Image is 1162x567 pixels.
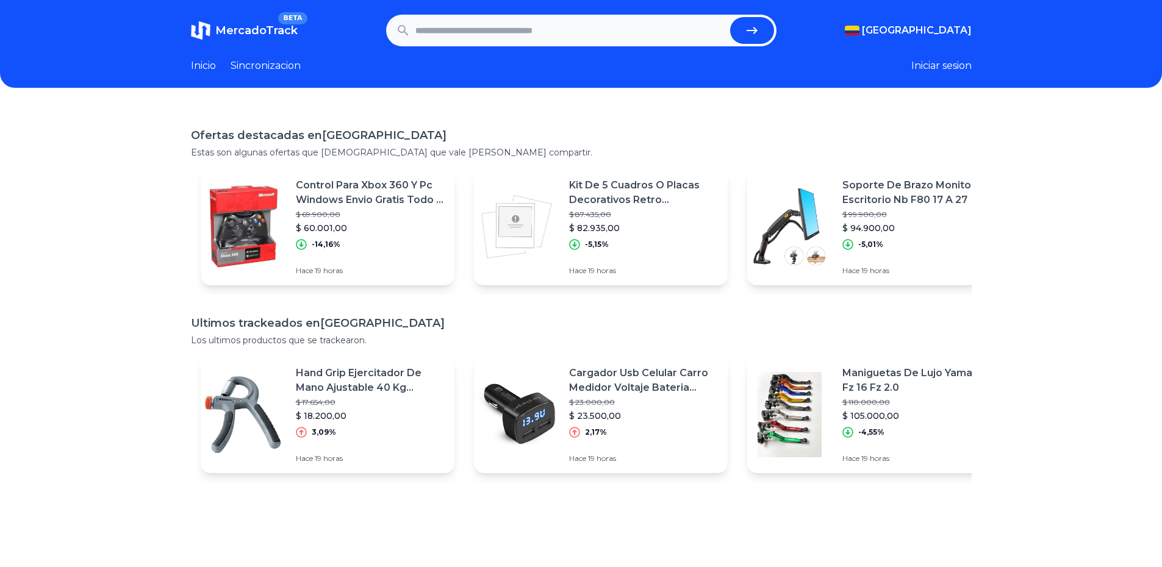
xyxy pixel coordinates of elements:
[474,356,728,473] a: Featured imageCargador Usb Celular Carro Medidor Voltaje Bateria Vehicular$ 23.000,00$ 23.500,002...
[569,410,718,422] p: $ 23.500,00
[191,127,972,144] h1: Ofertas destacadas en [GEOGRAPHIC_DATA]
[296,222,445,234] p: $ 60.001,00
[201,356,454,473] a: Featured imageHand Grip Ejercitador De Mano Ajustable 40 Kg Sportfitness$ 17.654,00$ 18.200,003,0...
[474,168,728,285] a: Featured imageKit De 5 Cuadros O Placas Decorativos Retro Economicos$ 87.435,00$ 82.935,00-5,15%H...
[296,266,445,276] p: Hace 19 horas
[474,372,559,457] img: Featured image
[191,334,972,346] p: Los ultimos productos que se trackearon.
[569,210,718,219] p: $ 87.435,00
[747,184,833,269] img: Featured image
[842,410,991,422] p: $ 105.000,00
[747,168,1001,285] a: Featured imageSoporte De Brazo Monitor A Escritorio Nb F80 17 A 27$ 99.900,00$ 94.900,00-5,01%Hac...
[215,24,298,37] span: MercadoTrack
[862,23,972,38] span: [GEOGRAPHIC_DATA]
[191,146,972,159] p: Estas son algunas ofertas que [DEMOGRAPHIC_DATA] que vale [PERSON_NAME] compartir.
[585,427,607,437] p: 2,17%
[296,454,445,463] p: Hace 19 horas
[191,21,210,40] img: MercadoTrack
[842,454,991,463] p: Hace 19 horas
[296,410,445,422] p: $ 18.200,00
[569,398,718,407] p: $ 23.000,00
[842,398,991,407] p: $ 110.000,00
[312,427,336,437] p: 3,09%
[842,222,991,234] p: $ 94.900,00
[842,366,991,395] p: Maniguetas De Lujo Yamaha Fz 16 Fz 2.0
[842,178,991,207] p: Soporte De Brazo Monitor A Escritorio Nb F80 17 A 27
[569,366,718,395] p: Cargador Usb Celular Carro Medidor Voltaje Bateria Vehicular
[296,366,445,395] p: Hand Grip Ejercitador De Mano Ajustable 40 Kg Sportfitness
[474,184,559,269] img: Featured image
[585,240,609,249] p: -5,15%
[312,240,340,249] p: -14,16%
[858,427,884,437] p: -4,55%
[911,59,972,73] button: Iniciar sesion
[296,398,445,407] p: $ 17.654,00
[191,21,298,40] a: MercadoTrackBETA
[191,59,216,73] a: Inicio
[201,372,286,457] img: Featured image
[747,372,833,457] img: Featured image
[858,240,883,249] p: -5,01%
[569,222,718,234] p: $ 82.935,00
[201,168,454,285] a: Featured imageControl Para Xbox 360 Y Pc Windows Envio Gratis Todo El Pais$ 69.900,00$ 60.001,00-...
[296,210,445,219] p: $ 69.900,00
[747,356,1001,473] a: Featured imageManiguetas De Lujo Yamaha Fz 16 Fz 2.0$ 110.000,00$ 105.000,00-4,55%Hace 19 horas
[569,266,718,276] p: Hace 19 horas
[569,454,718,463] p: Hace 19 horas
[296,178,445,207] p: Control Para Xbox 360 Y Pc Windows Envio Gratis Todo El Pais
[278,12,307,24] span: BETA
[842,266,991,276] p: Hace 19 horas
[191,315,972,332] h1: Ultimos trackeados en [GEOGRAPHIC_DATA]
[842,210,991,219] p: $ 99.900,00
[569,178,718,207] p: Kit De 5 Cuadros O Placas Decorativos Retro Economicos
[845,26,859,35] img: Colombia
[231,59,301,73] a: Sincronizacion
[845,23,972,38] button: [GEOGRAPHIC_DATA]
[201,184,286,269] img: Featured image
